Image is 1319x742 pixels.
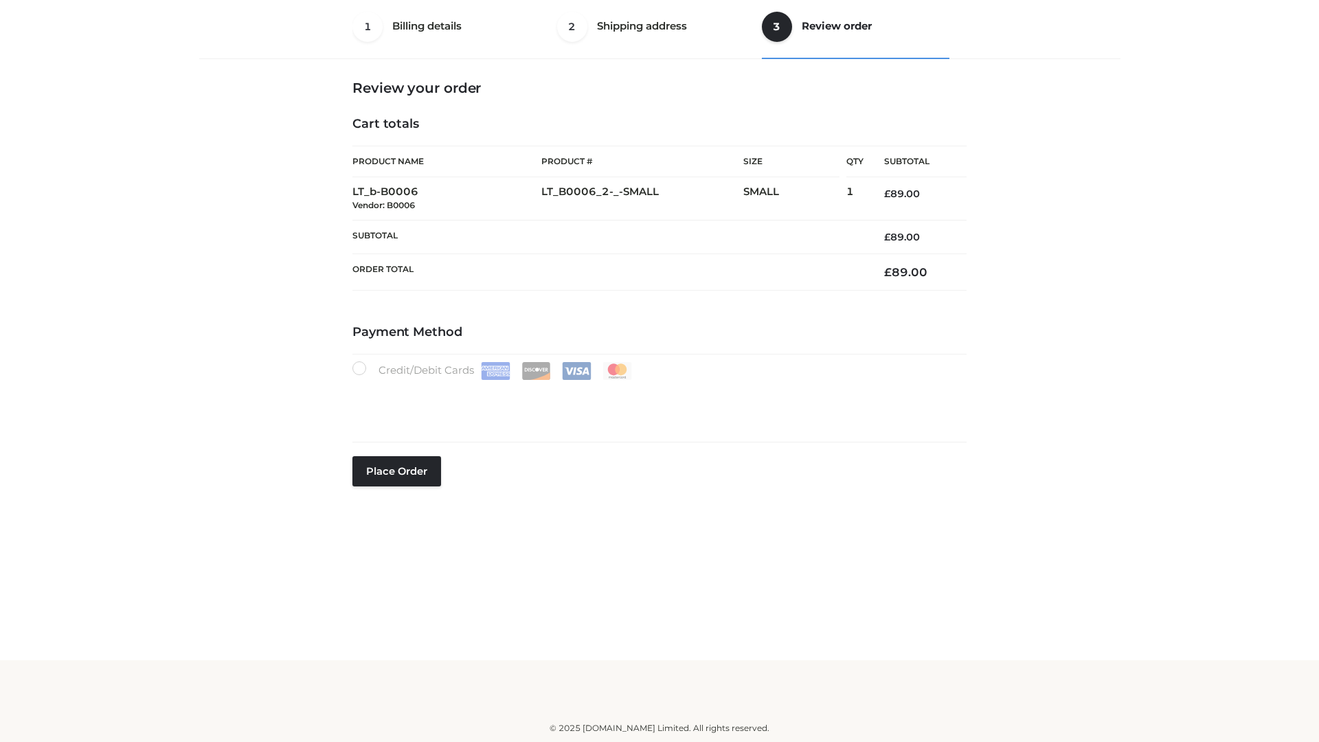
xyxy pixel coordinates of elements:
button: Place order [352,456,441,486]
span: £ [884,231,890,243]
td: LT_B0006_2-_-SMALL [541,177,743,221]
img: Amex [481,362,510,380]
div: © 2025 [DOMAIN_NAME] Limited. All rights reserved. [204,721,1115,735]
bdi: 89.00 [884,265,927,279]
td: SMALL [743,177,846,221]
iframe: Secure payment input frame [350,377,964,427]
label: Credit/Debit Cards [352,361,633,380]
td: 1 [846,177,864,221]
td: LT_b-B0006 [352,177,541,221]
th: Subtotal [352,220,864,254]
th: Size [743,146,839,177]
th: Qty [846,146,864,177]
img: Discover [521,362,551,380]
th: Product Name [352,146,541,177]
img: Visa [562,362,591,380]
small: Vendor: B0006 [352,200,415,210]
h4: Cart totals [352,117,967,132]
th: Subtotal [864,146,967,177]
th: Order Total [352,254,864,291]
th: Product # [541,146,743,177]
span: £ [884,265,892,279]
h4: Payment Method [352,325,967,340]
span: £ [884,188,890,200]
h3: Review your order [352,80,967,96]
bdi: 89.00 [884,231,920,243]
img: Mastercard [602,362,632,380]
bdi: 89.00 [884,188,920,200]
